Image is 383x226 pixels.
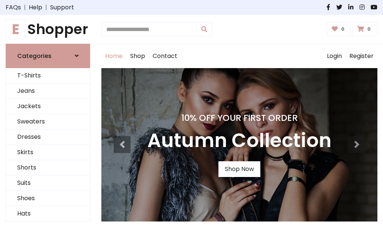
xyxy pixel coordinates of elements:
[6,19,26,39] span: E
[6,145,90,160] a: Skirts
[6,68,90,83] a: T-Shirts
[29,3,42,12] a: Help
[6,3,21,12] a: FAQs
[21,3,29,12] span: |
[126,44,149,68] a: Shop
[352,22,377,36] a: 0
[218,161,260,177] a: Shop Now
[147,113,331,123] h4: 10% Off Your First Order
[6,175,90,191] a: Suits
[6,21,90,38] a: EShopper
[6,21,90,38] h1: Shopper
[6,114,90,129] a: Sweaters
[6,99,90,114] a: Jackets
[6,191,90,206] a: Shoes
[323,44,346,68] a: Login
[42,3,50,12] span: |
[50,3,74,12] a: Support
[365,26,373,33] span: 0
[6,206,90,222] a: Hats
[101,44,126,68] a: Home
[6,83,90,99] a: Jeans
[147,129,331,152] h3: Autumn Collection
[339,26,346,33] span: 0
[6,44,90,68] a: Categories
[6,160,90,175] a: Shorts
[346,44,377,68] a: Register
[149,44,181,68] a: Contact
[17,52,52,59] h6: Categories
[327,22,351,36] a: 0
[6,129,90,145] a: Dresses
